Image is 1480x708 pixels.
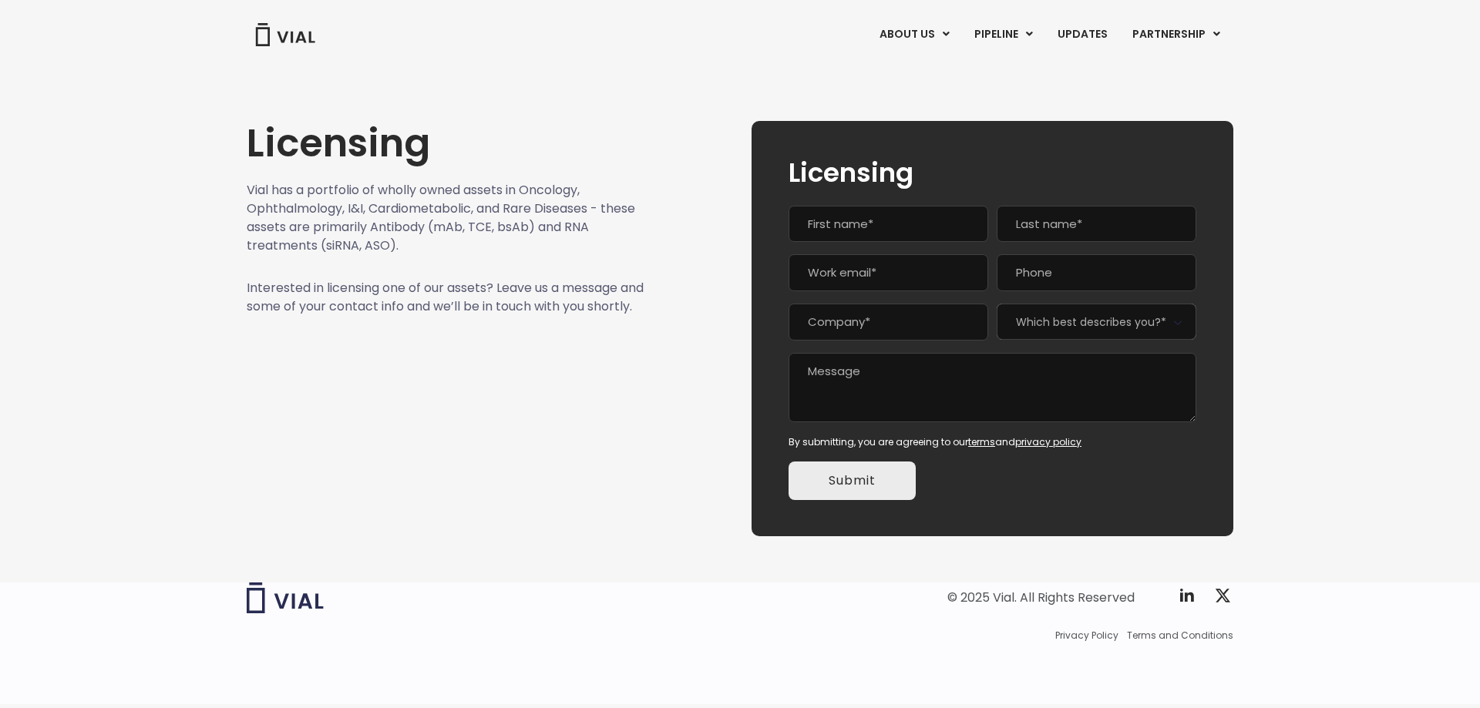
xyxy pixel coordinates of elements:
a: PIPELINEMenu Toggle [962,22,1044,48]
input: Work email* [789,254,988,291]
a: privacy policy [1015,435,1081,448]
a: Terms and Conditions [1127,629,1233,643]
a: Privacy Policy [1055,629,1118,643]
div: © 2025 Vial. All Rights Reserved [947,589,1135,606]
a: ABOUT USMenu Toggle [867,22,961,48]
a: UPDATES [1045,22,1119,48]
span: Which best describes you?* [997,304,1196,340]
h2: Licensing [789,158,1196,187]
a: terms [968,435,995,448]
div: By submitting, you are agreeing to our and [789,435,1196,449]
p: Vial has a portfolio of wholly owned assets in Oncology, Ophthalmology, I&I, Cardiometabolic, and... [247,181,644,255]
p: Interested in licensing one of our assets? Leave us a message and some of your contact info and w... [247,279,644,316]
input: Submit [789,461,916,500]
h1: Licensing [247,121,644,166]
img: Vial Logo [254,23,316,46]
a: PARTNERSHIPMenu Toggle [1120,22,1233,48]
img: Vial logo wih "Vial" spelled out [247,582,324,613]
input: Phone [997,254,1196,291]
input: First name* [789,206,988,243]
input: Last name* [997,206,1196,243]
input: Company* [789,304,988,341]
